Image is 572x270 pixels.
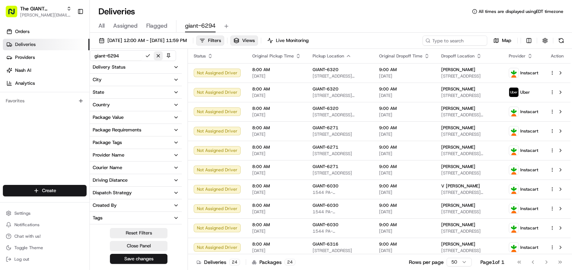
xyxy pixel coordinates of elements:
[252,241,301,247] span: 8:00 AM
[313,241,338,247] span: GIANT-6316
[441,183,480,189] span: V [PERSON_NAME]
[441,202,475,208] span: [PERSON_NAME]
[313,190,368,195] span: 1544 PA-[STREET_ADDRESS]
[93,152,124,158] div: Provider Name
[252,112,301,118] span: [DATE]
[379,93,430,98] span: [DATE]
[93,215,102,221] div: Tags
[520,206,538,211] span: Instacart
[15,80,35,87] span: Analytics
[68,104,115,111] span: API Documentation
[379,144,430,150] span: 9:00 AM
[90,136,182,149] button: Package Tags
[14,210,31,216] span: Settings
[313,86,338,92] span: GIANT-6320
[96,36,190,46] button: [DATE] 12:00 AM - [DATE] 11:59 PM
[194,53,206,59] span: Status
[441,86,475,92] span: [PERSON_NAME]
[509,68,518,78] img: profile_instacart_ahold_partner.png
[122,71,131,79] button: Start new chat
[14,245,43,251] span: Toggle Theme
[379,112,430,118] span: [DATE]
[252,170,301,176] span: [DATE]
[379,222,430,228] span: 9:00 AM
[242,37,255,44] span: Views
[185,22,216,30] span: giant-6294
[520,89,530,95] span: Uber
[58,101,118,114] a: 💻API Documentation
[379,202,430,208] span: 9:00 AM
[42,187,56,194] span: Create
[93,202,117,209] div: Created By
[110,254,167,264] button: Save changes
[93,127,141,133] div: Package Requirements
[441,73,497,79] span: [STREET_ADDRESS]
[197,259,240,266] div: Deliveries
[441,209,497,215] span: [STREET_ADDRESS]
[313,125,338,131] span: GIANT-6271
[146,22,167,30] span: Flagged
[3,208,87,218] button: Settings
[252,183,301,189] span: 8:00 AM
[93,139,122,146] div: Package Tags
[3,52,89,63] a: Providers
[441,222,475,228] span: [PERSON_NAME]
[313,93,368,98] span: [STREET_ADDRESS][PERSON_NAME][PERSON_NAME]
[276,37,309,44] span: Live Monitoring
[252,151,301,157] span: [DATE]
[252,106,301,111] span: 8:00 AM
[19,46,119,54] input: Clear
[7,29,131,40] p: Welcome 👋
[441,228,497,234] span: [STREET_ADDRESS]
[15,41,36,48] span: Deliveries
[3,39,89,50] a: Deliveries
[379,183,430,189] span: 9:00 AM
[509,88,518,97] img: profile_uber_ahold_partner.png
[93,64,125,70] div: Delivery Status
[441,106,475,111] span: [PERSON_NAME]
[90,187,182,199] button: Dispatch Strategy
[90,111,182,124] button: Package Value
[313,170,368,176] span: [STREET_ADDRESS]
[110,241,167,251] button: Close Panel
[509,107,518,116] img: profile_instacart_ahold_partner.png
[90,61,182,73] button: Delivery Status
[154,51,163,60] button: Cancel
[4,101,58,114] a: 📗Knowledge Base
[379,131,430,137] span: [DATE]
[164,51,173,60] button: Pin
[379,170,430,176] span: [DATE]
[51,121,87,127] a: Powered byPylon
[20,5,64,12] button: The GIANT Company
[15,28,29,35] span: Orders
[98,22,105,30] span: All
[556,36,566,46] button: Refresh
[252,164,301,169] span: 8:00 AM
[93,102,110,108] div: Country
[14,222,40,228] span: Notifications
[520,109,538,115] span: Instacart
[252,202,301,208] span: 8:00 AM
[90,74,182,86] button: City
[379,248,430,253] span: [DATE]
[509,243,518,252] img: profile_instacart_ahold_partner.png
[520,225,538,231] span: Instacart
[14,256,29,262] span: Log out
[379,53,423,59] span: Original Dropoff Time
[20,12,71,18] button: [PERSON_NAME][EMAIL_ADDRESS][PERSON_NAME][DOMAIN_NAME]
[208,37,221,44] span: Filters
[441,190,497,195] span: [STREET_ADDRESS][PERSON_NAME]
[313,144,338,150] span: GIANT-6271
[441,53,475,59] span: Dropoff Location
[93,114,124,121] div: Package Value
[441,170,497,176] span: [STREET_ADDRESS]
[520,70,538,76] span: Instacart
[143,51,152,60] button: Save
[252,125,301,131] span: 8:00 AM
[313,106,338,111] span: GIANT-6320
[379,73,430,79] span: [DATE]
[252,222,301,228] span: 8:00 AM
[313,151,368,157] span: [STREET_ADDRESS]
[520,245,538,250] span: Instacart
